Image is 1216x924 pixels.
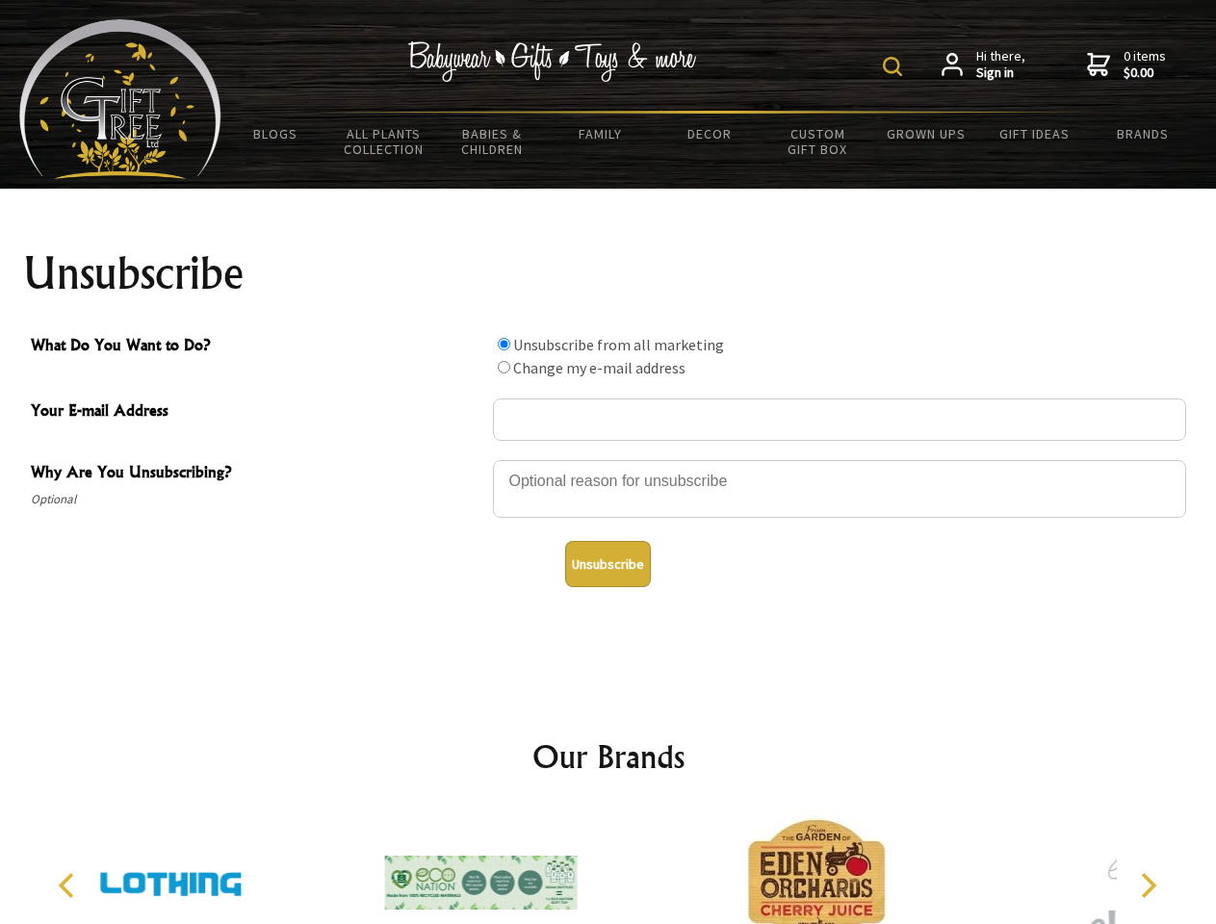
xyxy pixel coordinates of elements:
a: BLOGS [221,114,330,154]
button: Next [1126,864,1169,907]
a: Gift Ideas [980,114,1089,154]
strong: Sign in [976,64,1025,82]
h1: Unsubscribe [23,250,1194,296]
span: Why Are You Unsubscribing? [31,460,483,488]
a: 0 items$0.00 [1087,48,1166,82]
label: Change my e-mail address [513,358,686,377]
strong: $0.00 [1124,64,1166,82]
a: Hi there,Sign in [942,48,1025,82]
input: What Do You Want to Do? [498,361,510,373]
button: Unsubscribe [565,541,651,587]
span: Your E-mail Address [31,398,483,426]
span: What Do You Want to Do? [31,333,483,361]
input: Your E-mail Address [493,398,1186,441]
span: 0 items [1124,47,1166,82]
img: product search [883,57,902,76]
input: What Do You Want to Do? [498,338,510,350]
a: Custom Gift Box [763,114,872,169]
a: All Plants Collection [330,114,439,169]
textarea: Why Are You Unsubscribing? [493,460,1186,518]
label: Unsubscribe from all marketing [513,335,724,354]
img: Babywear - Gifts - Toys & more [408,41,697,82]
button: Previous [48,864,91,907]
span: Hi there, [976,48,1025,82]
a: Grown Ups [871,114,980,154]
h2: Our Brands [39,733,1178,780]
a: Brands [1089,114,1198,154]
a: Family [547,114,656,154]
a: Decor [655,114,763,154]
span: Optional [31,488,483,511]
a: Babies & Children [438,114,547,169]
img: Babyware - Gifts - Toys and more... [19,19,221,179]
